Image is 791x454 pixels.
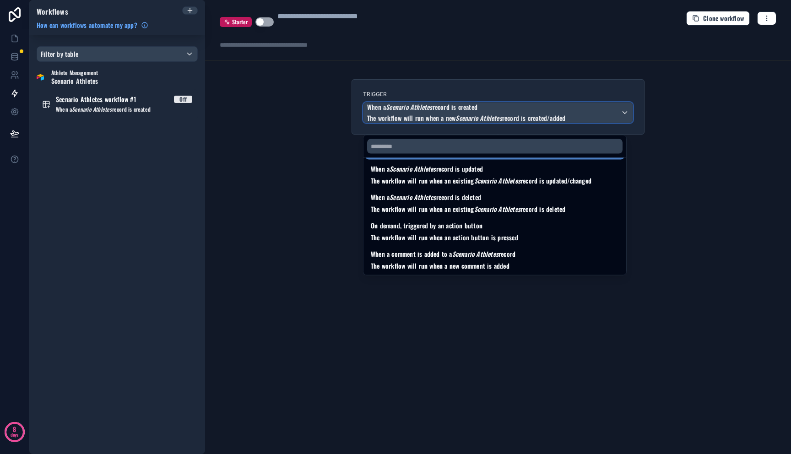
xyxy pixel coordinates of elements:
span: When a record is updated [371,163,483,174]
em: Scenario Athletes [390,164,436,173]
span: When a record is deleted [371,192,481,203]
span: The workflow will run when an existing record is updated/changed [371,176,591,185]
span: The workflow will run when an existing record is deleted [371,204,565,214]
span: On demand, triggered by an action button [371,220,482,231]
em: Scenario Athletes [390,192,436,202]
span: When a comment is added to a record [371,249,515,259]
span: The workflow will run when a new comment is added [371,261,509,270]
em: Scenario Athletes [452,249,498,259]
em: Scenario Athletes [474,176,520,185]
span: The workflow will run when an action button is pressed [371,232,518,242]
em: Scenario Athletes [474,204,520,214]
